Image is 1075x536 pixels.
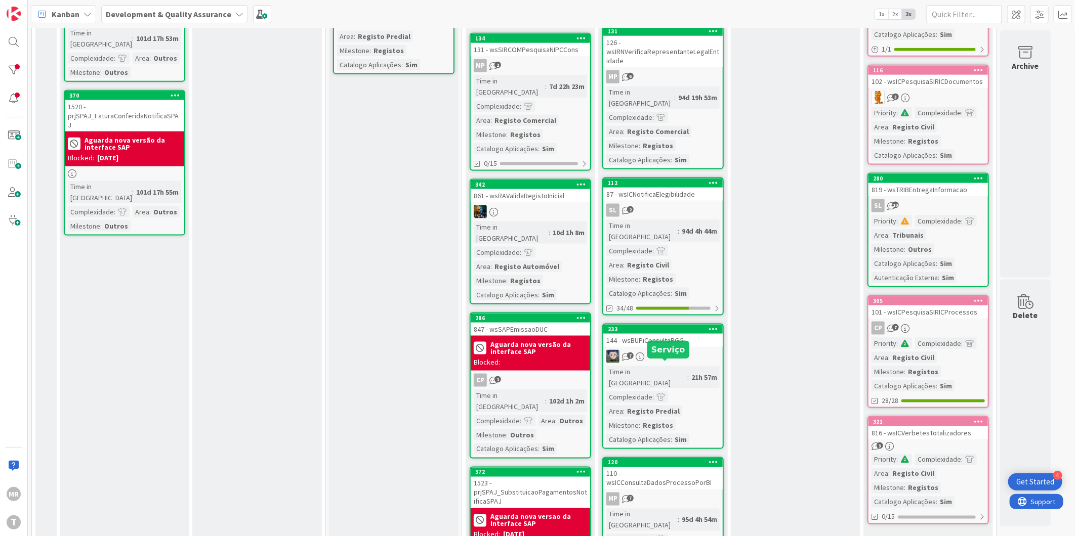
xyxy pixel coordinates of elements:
[904,136,905,147] span: :
[603,325,723,347] div: 233144 - wsBUPiConsultaRGG
[896,454,898,465] span: :
[68,181,132,203] div: Time in [GEOGRAPHIC_DATA]
[872,497,936,508] div: Catalogo Aplicações
[603,27,723,36] div: 131
[869,296,988,319] div: 305101 - wsICPesquisaSIRICProcessos
[337,45,369,56] div: Milestone
[494,62,501,68] span: 2
[872,91,885,104] img: RL
[606,434,671,445] div: Catalogo Aplicações
[625,259,672,271] div: Registo Civil
[869,66,988,75] div: 116
[872,107,896,118] div: Priority
[872,199,885,212] div: SL
[603,325,723,334] div: 233
[151,53,180,64] div: Outros
[134,187,181,198] div: 101d 17h 55m
[689,372,720,383] div: 21h 57m
[471,180,590,202] div: 342861 - wsRAValidaRegistoInicial
[606,245,652,256] div: Complexidade
[961,215,963,227] span: :
[869,417,988,439] div: 321816 - wsICVerbetesTotalizadores
[872,272,938,283] div: Autenticação Externa
[616,303,633,314] span: 34/48
[474,415,520,426] div: Complexidade
[474,247,520,258] div: Complexidade
[471,314,590,336] div: 286847 - wsSAPEmissaoDUC
[872,230,888,241] div: Area
[627,206,634,213] span: 2
[603,70,723,83] div: MP
[872,136,904,147] div: Milestone
[490,115,492,126] span: :
[403,59,420,70] div: Sim
[904,244,905,255] span: :
[471,189,590,202] div: 861 - wsRAValidaRegistoInicial
[65,91,184,131] div: 3701520 - prjSPAJ_FaturaConferidaNotificaSPAJ
[555,415,557,426] span: :
[872,244,904,255] div: Milestone
[606,70,619,83] div: MP
[676,92,720,103] div: 94d 19h 53m
[872,29,936,40] div: Catalogo Aplicações
[474,221,549,244] div: Time in [GEOGRAPHIC_DATA]
[603,493,723,506] div: MP
[640,140,676,151] div: Registos
[890,230,926,241] div: Tribunais
[872,380,936,391] div: Catalogo Aplicações
[474,357,500,368] div: Blocked:
[896,338,898,349] span: :
[875,9,888,19] span: 1x
[540,143,557,154] div: Sim
[608,459,723,466] div: 120
[1016,477,1054,487] div: Get Started
[608,326,723,333] div: 233
[369,45,371,56] span: :
[869,417,988,426] div: 321
[471,323,590,336] div: 847 - wsSAPEmissaoDUC
[603,188,723,201] div: 87 - wsICNotificaElegibilidade
[606,274,639,285] div: Milestone
[671,154,672,165] span: :
[65,91,184,100] div: 370
[603,350,723,363] div: LS
[672,288,689,299] div: Sim
[474,75,545,98] div: Time in [GEOGRAPHIC_DATA]
[550,227,587,238] div: 10d 1h 8m
[606,112,652,123] div: Complexidade
[937,497,955,508] div: Sim
[540,289,557,300] div: Sim
[896,215,898,227] span: :
[471,205,590,218] div: JC
[869,183,988,196] div: 819 - wsTRIBEntregaInformacao
[623,126,625,137] span: :
[102,220,131,232] div: Outros
[652,391,654,403] span: :
[671,434,672,445] span: :
[7,515,21,529] div: T
[606,350,619,363] img: LS
[625,126,691,137] div: Registo Comercial
[873,297,988,304] div: 305
[100,220,102,232] span: :
[68,27,132,50] div: Time in [GEOGRAPHIC_DATA]
[938,272,939,283] span: :
[606,204,619,217] div: SL
[603,334,723,347] div: 144 - wsBUPiConsultaRGG
[606,366,687,388] div: Time in [GEOGRAPHIC_DATA]
[475,469,590,476] div: 372
[508,429,536,440] div: Outros
[936,380,937,391] span: :
[678,514,679,525] span: :
[890,121,937,132] div: Registo Civil
[506,429,508,440] span: :
[606,493,619,506] div: MP
[606,288,671,299] div: Catalogo Aplicações
[490,261,492,272] span: :
[540,443,557,455] div: Sim
[872,258,936,269] div: Catalogo Aplicações
[549,227,550,238] span: :
[557,415,586,426] div: Outros
[85,137,181,151] b: Aguarda nova versão da interface SAP
[520,247,521,258] span: :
